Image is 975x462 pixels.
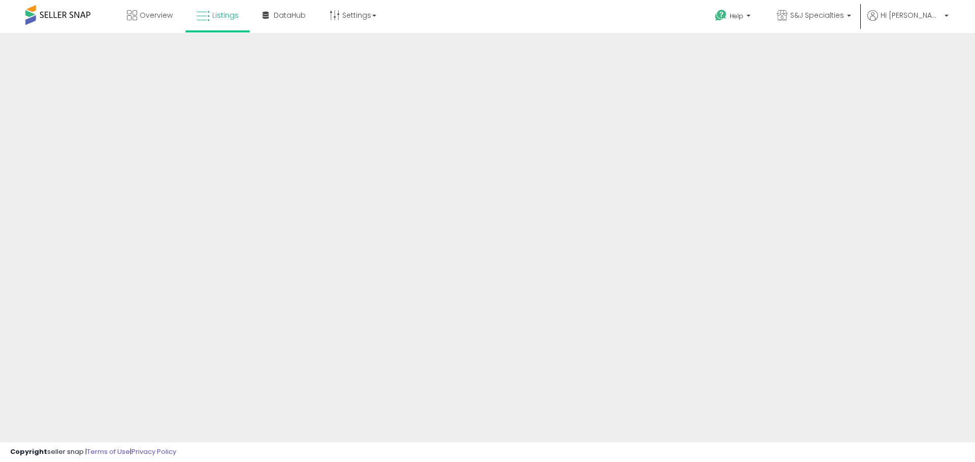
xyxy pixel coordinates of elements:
i: Get Help [714,9,727,22]
a: Privacy Policy [132,447,176,456]
span: Help [730,12,743,20]
span: S&J Specialties [790,10,844,20]
a: Terms of Use [87,447,130,456]
a: Hi [PERSON_NAME] [867,10,949,33]
strong: Copyright [10,447,47,456]
div: seller snap | | [10,447,176,457]
span: Listings [212,10,239,20]
a: Help [707,2,761,33]
span: Hi [PERSON_NAME] [881,10,941,20]
span: Overview [140,10,173,20]
span: DataHub [274,10,306,20]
